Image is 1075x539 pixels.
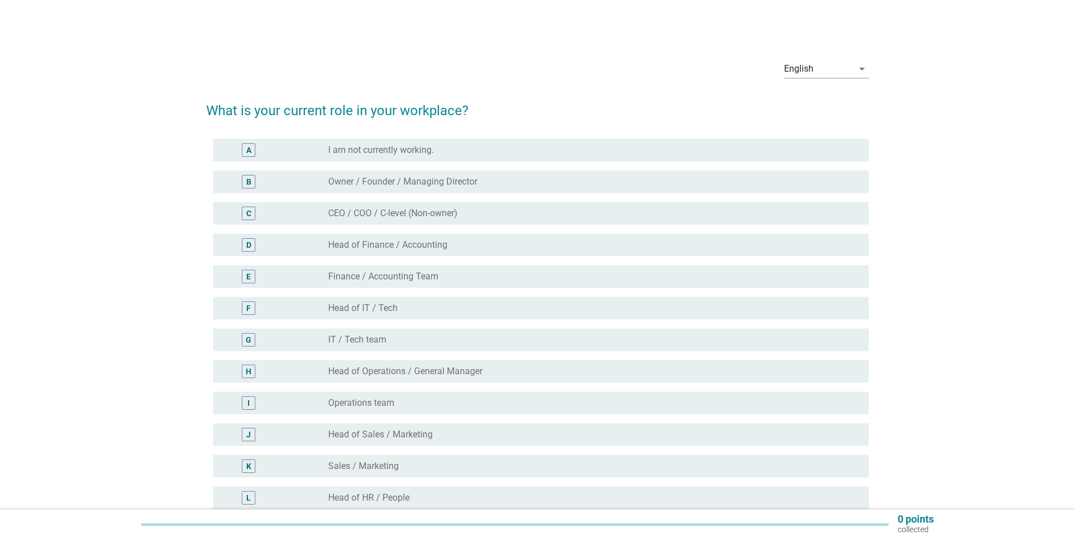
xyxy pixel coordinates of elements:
[328,176,477,187] label: Owner / Founder / Managing Director
[898,514,934,524] p: 0 points
[246,461,251,472] div: K
[246,366,251,378] div: H
[328,144,434,156] label: I am not currently working.
[246,208,251,220] div: C
[206,89,869,121] h2: What is your current role in your workplace?
[328,239,447,251] label: Head of Finance / Accounting
[328,271,438,282] label: Finance / Accounting Team
[328,492,410,503] label: Head of HR / People
[247,397,250,409] div: I
[328,303,398,314] label: Head of IT / Tech
[246,429,251,441] div: J
[246,144,251,156] div: A
[328,208,458,219] label: CEO / COO / C-level (Non-owner)
[246,492,251,504] div: L
[246,239,251,251] div: D
[855,62,869,76] i: arrow_drop_down
[246,334,251,346] div: G
[328,334,386,345] label: IT / Tech team
[328,429,433,440] label: Head of Sales / Marketing
[246,303,251,314] div: F
[328,461,399,472] label: Sales / Marketing
[328,397,394,409] label: Operations team
[246,176,251,188] div: B
[328,366,482,377] label: Head of Operations / General Manager
[898,524,934,534] p: collected
[246,271,251,283] div: E
[784,64,813,74] div: English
